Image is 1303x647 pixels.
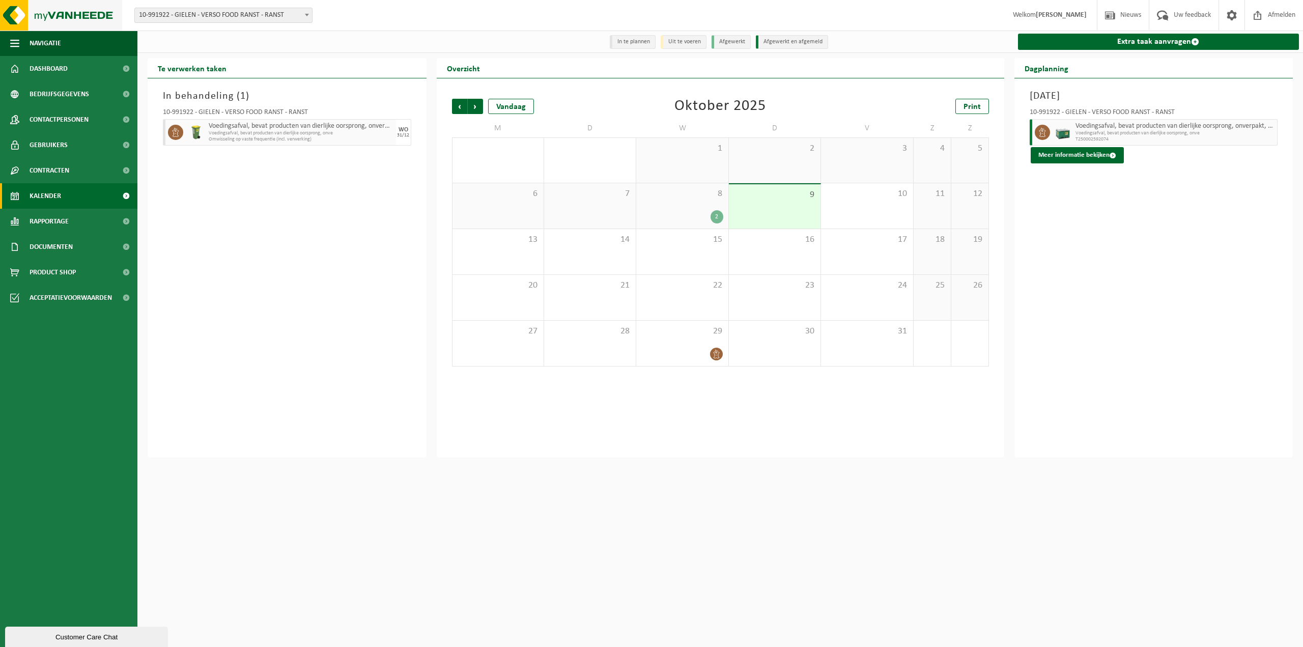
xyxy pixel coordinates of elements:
li: Afgewerkt [712,35,751,49]
div: Vandaag [488,99,534,114]
span: 24 [826,280,908,291]
span: 10-991922 - GIELEN - VERSO FOOD RANST - RANST [135,8,312,22]
span: 30 [734,326,815,337]
a: Print [955,99,989,114]
div: 2 [711,210,723,223]
span: Print [964,103,981,111]
span: 13 [458,234,539,245]
li: In te plannen [610,35,656,49]
span: 22 [641,280,723,291]
span: 4 [919,143,946,154]
span: 9 [734,189,815,201]
span: 2 [734,143,815,154]
span: Rapportage [30,209,69,234]
span: Vorige [452,99,467,114]
iframe: chat widget [5,625,170,647]
span: Kalender [30,183,61,209]
div: 10-991922 - GIELEN - VERSO FOOD RANST - RANST [163,109,411,119]
div: 10-991922 - GIELEN - VERSO FOOD RANST - RANST [1030,109,1278,119]
span: Voedingsafval, bevat producten van dierlijke oorsprong, onverpakt, categorie 3 [209,122,393,130]
span: 3 [826,143,908,154]
span: Contactpersonen [30,107,89,132]
span: 5 [956,143,983,154]
td: D [729,119,821,137]
h2: Overzicht [437,58,490,78]
td: M [452,119,544,137]
span: 6 [458,188,539,200]
span: Voedingsafval, bevat producten van dierlijke oorsprong, onve [209,130,393,136]
img: WB-0140-HPE-GN-50 [188,125,204,140]
span: Bedrijfsgegevens [30,81,89,107]
div: WO [399,127,408,133]
li: Uit te voeren [661,35,706,49]
div: 31/12 [397,133,409,138]
span: 25 [919,280,946,291]
span: 14 [549,234,631,245]
img: PB-LB-0680-HPE-GN-01 [1055,125,1070,140]
span: 27 [458,326,539,337]
span: 16 [734,234,815,245]
span: 28 [549,326,631,337]
td: Z [914,119,951,137]
li: Afgewerkt en afgemeld [756,35,828,49]
div: Oktober 2025 [674,99,766,114]
span: 23 [734,280,815,291]
span: 11 [919,188,946,200]
span: 7 [549,188,631,200]
h2: Te verwerken taken [148,58,237,78]
span: 20 [458,280,539,291]
span: 26 [956,280,983,291]
span: Omwisseling op vaste frequentie (incl. verwerking) [209,136,393,143]
span: 15 [641,234,723,245]
span: 17 [826,234,908,245]
span: 18 [919,234,946,245]
span: Product Shop [30,260,76,285]
td: W [636,119,728,137]
td: V [821,119,913,137]
h3: In behandeling ( ) [163,89,411,104]
a: Extra taak aanvragen [1018,34,1299,50]
span: 19 [956,234,983,245]
span: Voedingsafval, bevat producten van dierlijke oorsprong, onve [1075,130,1275,136]
span: 10 [826,188,908,200]
span: 21 [549,280,631,291]
h3: [DATE] [1030,89,1278,104]
span: Voedingsafval, bevat producten van dierlijke oorsprong, onverpakt, categorie 3 [1075,122,1275,130]
span: 8 [641,188,723,200]
td: D [544,119,636,137]
span: Dashboard [30,56,68,81]
span: Contracten [30,158,69,183]
td: Z [951,119,989,137]
h2: Dagplanning [1014,58,1079,78]
span: Gebruikers [30,132,68,158]
button: Meer informatie bekijken [1031,147,1124,163]
span: Volgende [468,99,483,114]
span: T250002592074 [1075,136,1275,143]
span: Acceptatievoorwaarden [30,285,112,311]
span: 31 [826,326,908,337]
strong: [PERSON_NAME] [1036,11,1087,19]
span: 1 [641,143,723,154]
span: 10-991922 - GIELEN - VERSO FOOD RANST - RANST [134,8,313,23]
span: 29 [641,326,723,337]
span: Navigatie [30,31,61,56]
span: 12 [956,188,983,200]
span: Documenten [30,234,73,260]
span: 1 [240,91,246,101]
